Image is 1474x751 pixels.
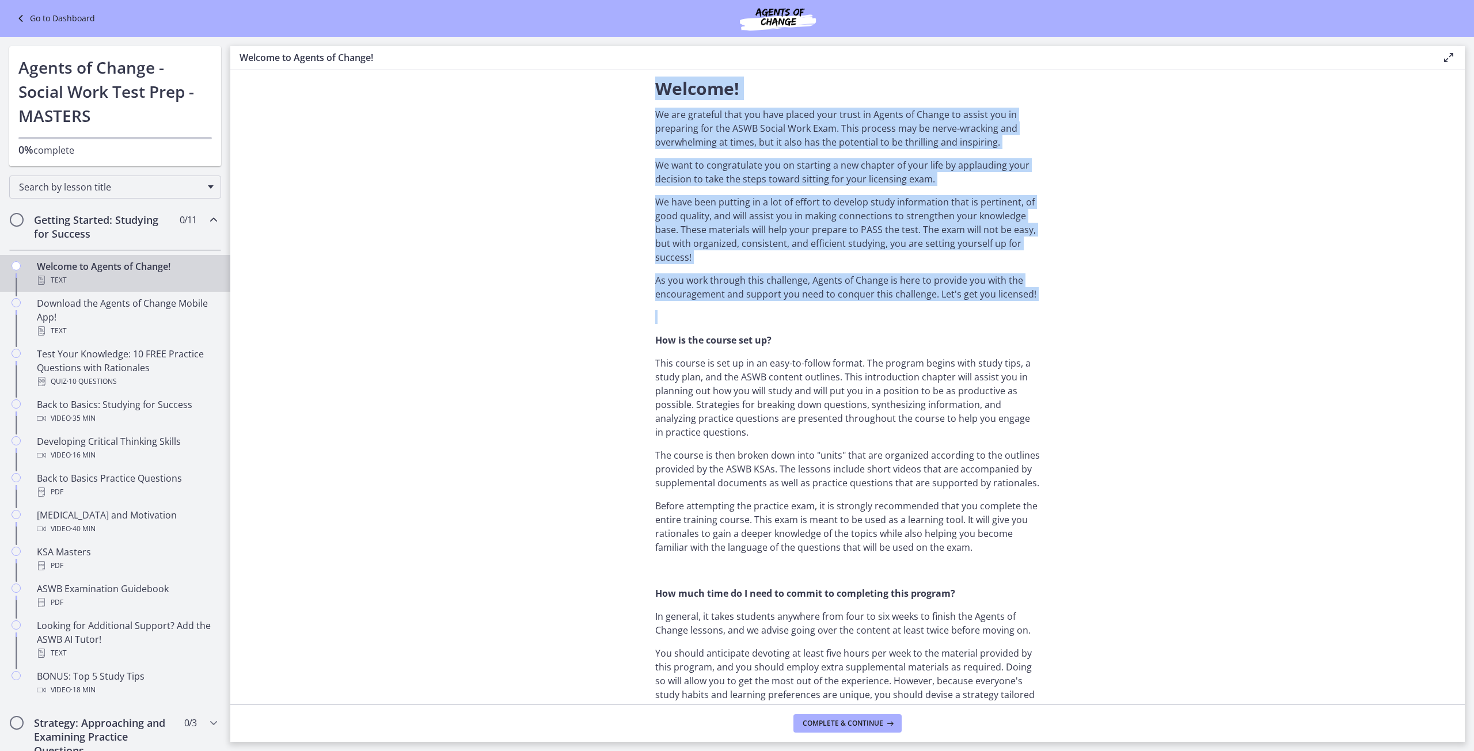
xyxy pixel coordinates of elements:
[37,411,216,425] div: Video
[655,587,955,600] strong: How much time do I need to commit to completing this program?
[37,347,216,388] div: Test Your Knowledge: 10 FREE Practice Questions with Rationales
[37,596,216,609] div: PDF
[71,448,96,462] span: · 16 min
[37,260,216,287] div: Welcome to Agents of Change!
[37,471,216,499] div: Back to Basics Practice Questions
[37,273,216,287] div: Text
[37,522,216,536] div: Video
[184,716,196,730] span: 0 / 3
[655,609,1040,637] p: In general, it takes students anywhere from four to six weeks to finish the Agents of Change less...
[37,582,216,609] div: ASWB Examination Guidebook
[157,75,229,121] button: Play Video: c1o6hcmjueu5qasqsu00.mp4
[71,411,96,425] span: · 35 min
[655,448,1040,490] p: The course is then broken down into "units" that are organized according to the outlines provided...
[655,195,1040,264] p: We have been putting in a lot of effort to develop study information that is pertinent, of good q...
[18,55,212,128] h1: Agents of Change - Social Work Test Prep - MASTERS
[655,108,1040,149] p: We are grateful that you have placed your trust in Agents of Change to assist you in preparing fo...
[71,683,96,697] span: · 18 min
[655,77,739,100] span: Welcome!
[803,719,883,728] span: Complete & continue
[37,398,216,425] div: Back to Basics: Studying for Success
[37,669,216,697] div: BONUS: Top 5 Study Tips
[655,158,1040,186] p: We want to congratulate you on starting a new chapter of your life by applauding your decision to...
[67,375,117,388] span: · 10 Questions
[655,499,1040,554] p: Before attempting the practice exam, it is strongly recommended that you complete the entire trai...
[37,508,216,536] div: [MEDICAL_DATA] and Motivation
[9,176,221,199] div: Search by lesson title
[793,714,902,733] button: Complete & continue
[180,213,196,227] span: 0 / 11
[18,143,33,157] span: 0%
[71,522,96,536] span: · 40 min
[339,197,362,216] button: Show settings menu
[655,273,1040,301] p: As you work through this challenge, Agents of Change is here to provide you with the encouragemen...
[37,324,216,338] div: Text
[709,5,847,32] img: Agents of Change
[37,683,216,697] div: Video
[37,485,216,499] div: PDF
[655,356,1040,439] p: This course is set up in an easy-to-follow format. The program begins with study tips, a study pl...
[14,12,95,25] a: Go to Dashboard
[316,197,339,216] button: Mute
[37,296,216,338] div: Download the Agents of Change Mobile App!
[50,197,310,216] div: Playbar
[34,213,174,241] h2: Getting Started: Studying for Success
[37,375,216,388] div: Quiz
[19,181,202,193] span: Search by lesson title
[37,619,216,660] div: Looking for Additional Support? Add the ASWB AI Tutor!
[37,545,216,573] div: KSA Masters
[37,646,216,660] div: Text
[362,197,385,216] button: Fullscreen
[37,434,216,462] div: Developing Critical Thinking Skills
[18,143,212,157] p: complete
[240,51,1423,64] h3: Welcome to Agents of Change!
[655,646,1040,715] p: You should anticipate devoting at least five hours per week to the material provided by this prog...
[37,559,216,573] div: PDF
[37,448,216,462] div: Video
[655,334,772,346] strong: How is the course set up?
